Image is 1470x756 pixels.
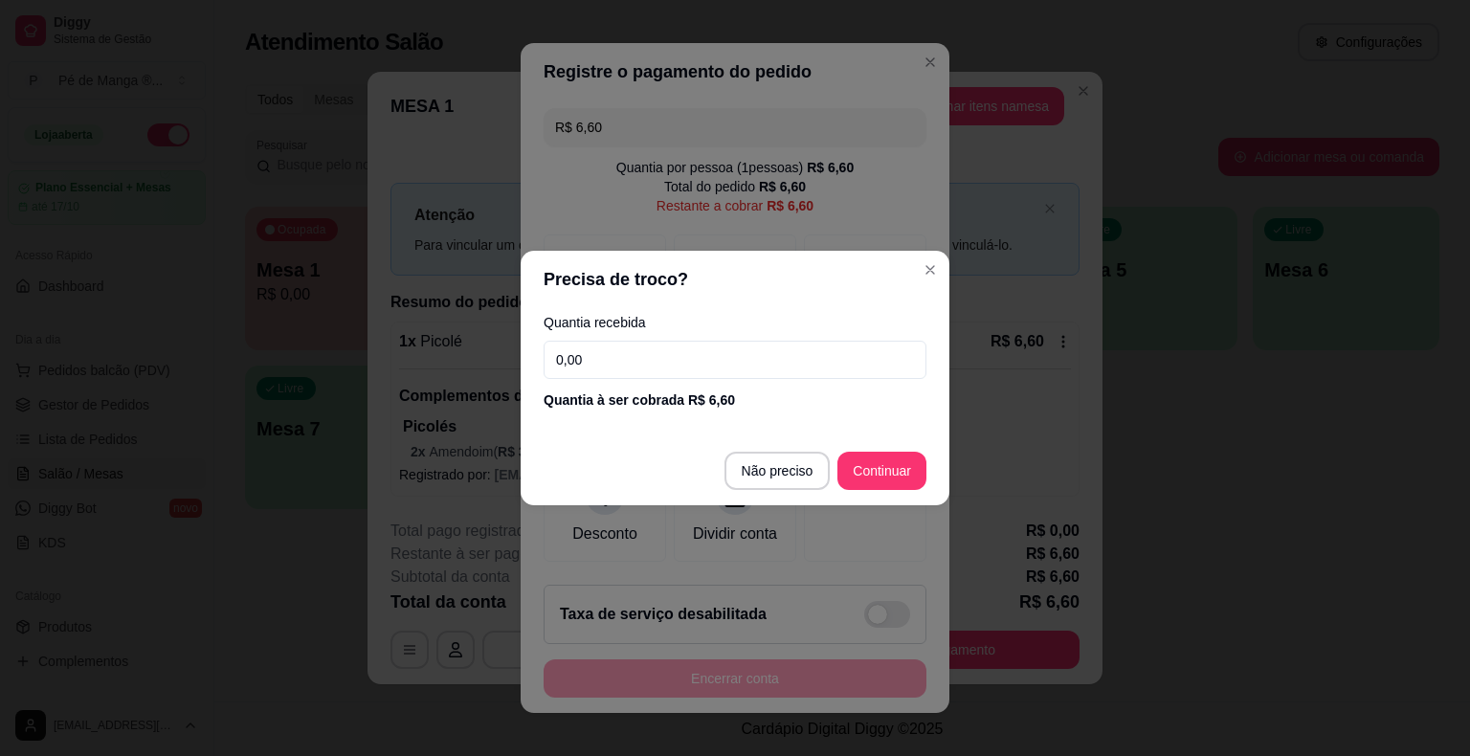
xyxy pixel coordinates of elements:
[544,316,926,329] label: Quantia recebida
[837,452,926,490] button: Continuar
[724,452,831,490] button: Não preciso
[915,255,946,285] button: Close
[544,390,926,410] div: Quantia à ser cobrada R$ 6,60
[521,251,949,308] header: Precisa de troco?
